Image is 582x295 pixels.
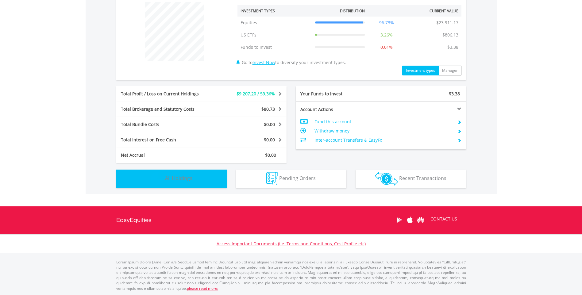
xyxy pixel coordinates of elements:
[314,136,452,145] td: Inter-account Transfers & EasyFx
[116,152,216,158] div: Net Accrual
[394,210,405,229] a: Google Play
[265,152,276,158] span: $0.00
[375,172,398,186] img: transactions-zar-wht.png
[165,175,192,182] span: All Holdings
[261,106,275,112] span: $80.73
[402,66,439,75] button: Investment types
[236,170,346,188] button: Pending Orders
[264,121,275,127] span: $0.00
[296,91,381,97] div: Your Funds to Invest
[116,206,152,234] a: EasyEquities
[151,172,164,185] img: holdings-wht.png
[356,170,466,188] button: Recent Transactions
[415,210,426,229] a: Huawei
[116,106,216,112] div: Total Brokerage and Statutory Costs
[217,241,366,247] a: Access Important Documents (i.e. Terms and Conditions, Cost Profile etc)
[237,29,312,41] td: US ETFs
[264,137,275,143] span: $0.00
[340,8,365,13] div: Distribution
[399,175,446,182] span: Recent Transactions
[266,172,278,185] img: pending_instructions-wht.png
[426,210,461,228] a: CONTACT US
[438,66,461,75] button: Manager
[444,41,461,53] td: $3.38
[116,91,216,97] div: Total Profit / Loss on Current Holdings
[237,41,312,53] td: Funds to Invest
[237,17,312,29] td: Equities
[116,259,466,291] p: Lorem Ipsum Dolors (Ame) Con a/e SeddOeiusmod tem InciDiduntut Lab Etd mag aliquaen admin veniamq...
[368,41,405,53] td: 0.01%
[252,59,275,65] a: Invest Now
[449,91,460,97] span: $3.38
[368,29,405,41] td: 3.26%
[116,121,216,128] div: Total Bundle Costs
[314,126,452,136] td: Withdraw money
[116,170,227,188] button: All Holdings
[405,5,461,17] th: Current Value
[405,210,415,229] a: Apple
[368,17,405,29] td: 96.73%
[279,175,316,182] span: Pending Orders
[237,91,275,97] span: $9 207.20 / 59.36%
[296,106,381,113] div: Account Actions
[314,117,452,126] td: Fund this account
[116,137,216,143] div: Total Interest on Free Cash
[439,29,461,41] td: $806.13
[237,5,312,17] th: Investment Types
[187,286,218,291] a: please read more:
[433,17,461,29] td: $23 911.17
